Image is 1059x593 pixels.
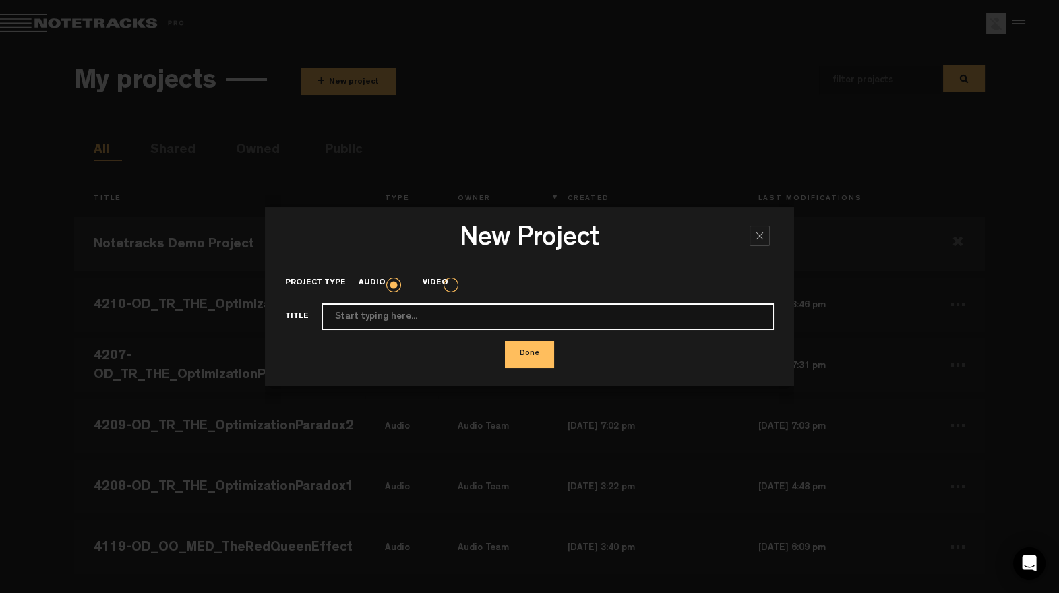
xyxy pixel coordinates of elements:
[322,303,775,330] input: This field cannot contain only space(s)
[505,341,554,368] button: Done
[1013,547,1046,580] div: Open Intercom Messenger
[359,278,398,289] label: Audio
[285,225,775,259] h3: New Project
[423,278,461,289] label: Video
[285,311,322,327] label: Title
[285,278,359,289] label: Project type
